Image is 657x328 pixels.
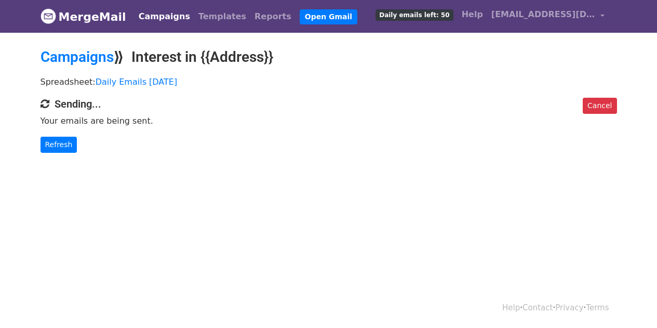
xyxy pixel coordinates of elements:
[41,98,617,110] h4: Sending...
[371,4,457,25] a: Daily emails left: 50
[522,303,553,312] a: Contact
[605,278,657,328] iframe: Chat Widget
[555,303,583,312] a: Privacy
[41,137,77,153] a: Refresh
[41,48,114,65] a: Campaigns
[41,6,126,28] a: MergeMail
[376,9,453,21] span: Daily emails left: 50
[135,6,194,27] a: Campaigns
[583,98,616,114] a: Cancel
[41,76,617,87] p: Spreadsheet:
[250,6,296,27] a: Reports
[491,8,595,21] span: [EMAIL_ADDRESS][DOMAIN_NAME]
[502,303,520,312] a: Help
[586,303,609,312] a: Terms
[41,8,56,24] img: MergeMail logo
[487,4,609,29] a: [EMAIL_ADDRESS][DOMAIN_NAME]
[194,6,250,27] a: Templates
[300,9,357,24] a: Open Gmail
[41,115,617,126] p: Your emails are being sent.
[41,48,617,66] h2: ⟫ Interest in {{Address}}
[458,4,487,25] a: Help
[96,77,178,87] a: Daily Emails [DATE]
